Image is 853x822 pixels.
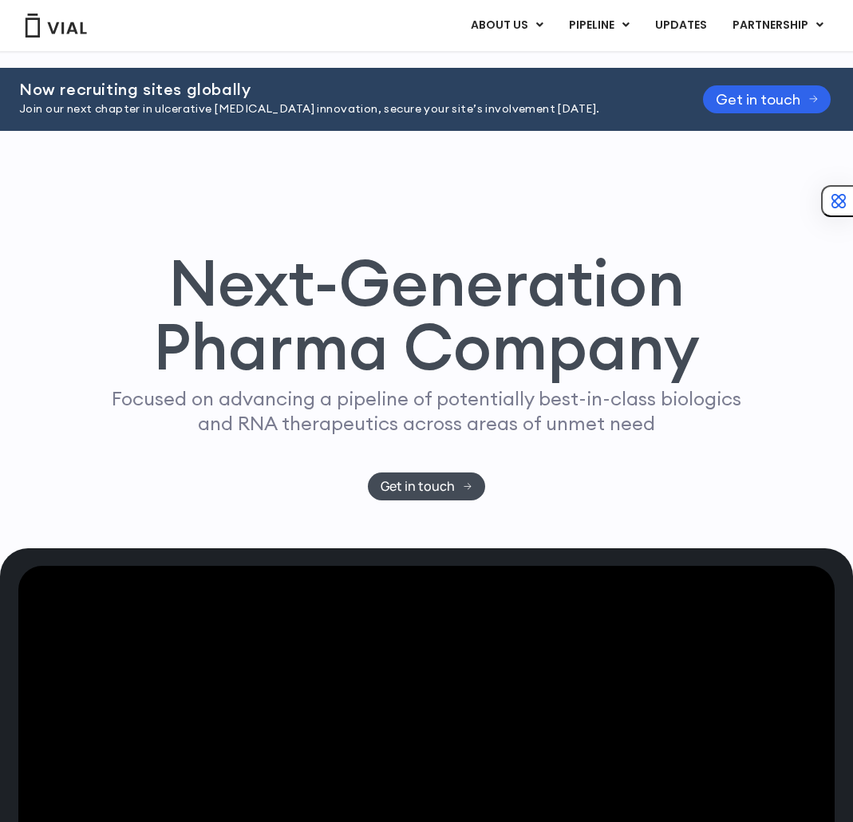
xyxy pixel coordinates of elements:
span: Get in touch [381,480,455,492]
img: Vial Logo [24,14,88,38]
a: ABOUT USMenu Toggle [458,12,555,39]
a: PARTNERSHIPMenu Toggle [720,12,836,39]
a: Get in touch [703,85,831,113]
a: PIPELINEMenu Toggle [556,12,642,39]
p: Join our next chapter in ulcerative [MEDICAL_DATA] innovation, secure your site’s involvement [DA... [19,101,663,118]
h1: Next-Generation Pharma Company [81,251,772,378]
span: Get in touch [716,93,800,105]
p: Focused on advancing a pipeline of potentially best-in-class biologics and RNA therapeutics acros... [105,386,748,436]
h2: Now recruiting sites globally [19,81,663,98]
a: Get in touch [368,472,485,500]
a: UPDATES [642,12,719,39]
